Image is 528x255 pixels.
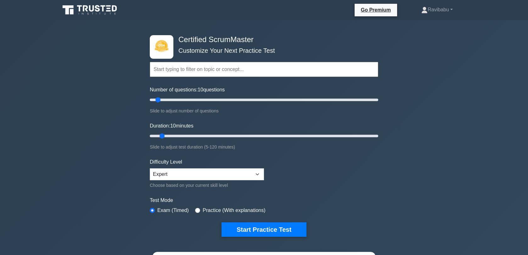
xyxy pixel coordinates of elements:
label: Exam (Timed) [157,207,189,214]
span: 10 [170,123,176,128]
label: Difficulty Level [150,158,182,166]
label: Duration: minutes [150,122,194,130]
button: Start Practice Test [222,222,306,237]
label: Practice (With explanations) [203,207,265,214]
a: Go Premium [357,6,395,14]
h4: Certified ScrumMaster [176,35,347,44]
label: Test Mode [150,197,378,204]
span: 10 [198,87,203,92]
a: Ravibabu [406,3,468,16]
input: Start typing to filter on topic or concept... [150,62,378,77]
label: Number of questions: questions [150,86,225,94]
div: Slide to adjust test duration (5-120 minutes) [150,143,378,151]
div: Slide to adjust number of questions [150,107,378,115]
div: Choose based on your current skill level [150,182,264,189]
